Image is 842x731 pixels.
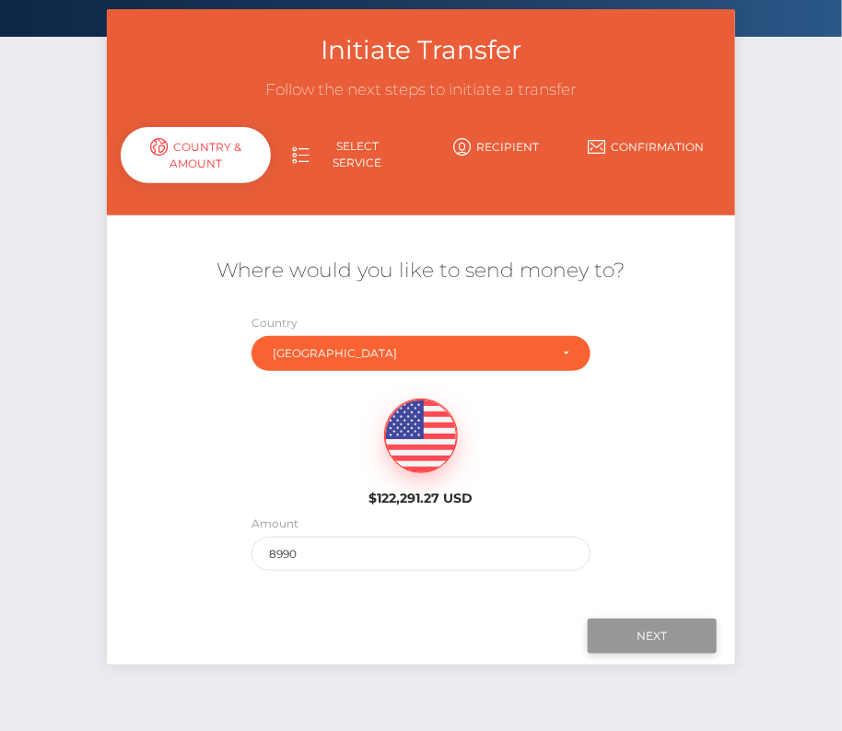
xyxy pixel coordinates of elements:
[421,131,571,163] a: Recipient
[330,491,511,506] h6: $122,291.27 USD
[273,346,548,361] div: [GEOGRAPHIC_DATA]
[588,619,717,654] input: Next
[271,131,421,179] a: Select Service
[251,336,591,371] button: United States
[121,127,271,183] div: Country & Amount
[571,131,721,163] a: Confirmation
[121,79,721,101] h3: Follow the next steps to initiate a transfer
[121,32,721,68] h3: Initiate Transfer
[251,537,591,571] input: Amount to send in USD (Maximum: 122291.27)
[251,315,298,331] label: Country
[385,400,457,473] img: USD.png
[251,516,298,532] label: Amount
[121,257,721,285] h5: Where would you like to send money to?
